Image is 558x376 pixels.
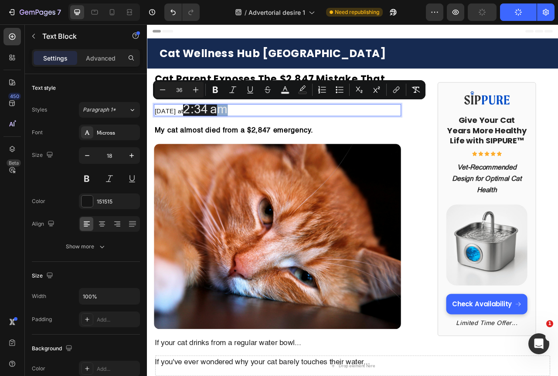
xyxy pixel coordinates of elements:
div: Styles [32,106,47,114]
div: Size [32,149,55,161]
div: Micross [97,129,138,137]
span: 1 [546,320,553,327]
div: 151515 [97,198,138,206]
img: 56258f52-8678-4c40-8f4c-5679ed104e0f_1.jpg [381,229,484,332]
img: SIPPURE_MAIN_LOGO_2.svg [389,85,476,106]
div: Align [32,218,56,230]
div: Add... [97,365,138,373]
div: 450 [8,93,21,100]
div: Width [32,292,46,300]
div: Show more [66,242,106,251]
p: Text Block [42,31,116,41]
button: 7 [3,3,65,21]
button: Show more [32,239,140,254]
div: Size [32,270,55,282]
p: Settings [43,54,68,63]
div: Background [32,343,74,355]
span: Paragraph 1* [83,106,116,114]
button: Paragraph 1* [79,102,140,118]
span: / [245,8,247,17]
strong: Give Your Cat Years More Healthy Life with SIPPURE™ [381,115,483,155]
p: Advanced [86,54,116,63]
div: Beta [7,159,21,166]
div: Text style [32,84,56,92]
div: Add... [97,316,138,324]
iframe: Intercom live chat [528,333,549,354]
iframe: Design area [147,24,558,376]
p: 7 [57,7,61,17]
div: Color [32,365,45,373]
div: Padding [32,315,52,323]
a: Check Availability [381,343,484,369]
div: Editor contextual toolbar [153,80,425,99]
div: Undo/Redo [164,3,200,21]
strong: Vet-Recommended Design for Optimal Cat Health [388,177,476,215]
span: Need republishing [335,8,379,16]
span: Check Availability [388,350,464,362]
div: Color [32,197,45,205]
input: Auto [79,288,139,304]
span: Advertorial desire 1 [248,8,305,17]
div: Font [32,129,43,136]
